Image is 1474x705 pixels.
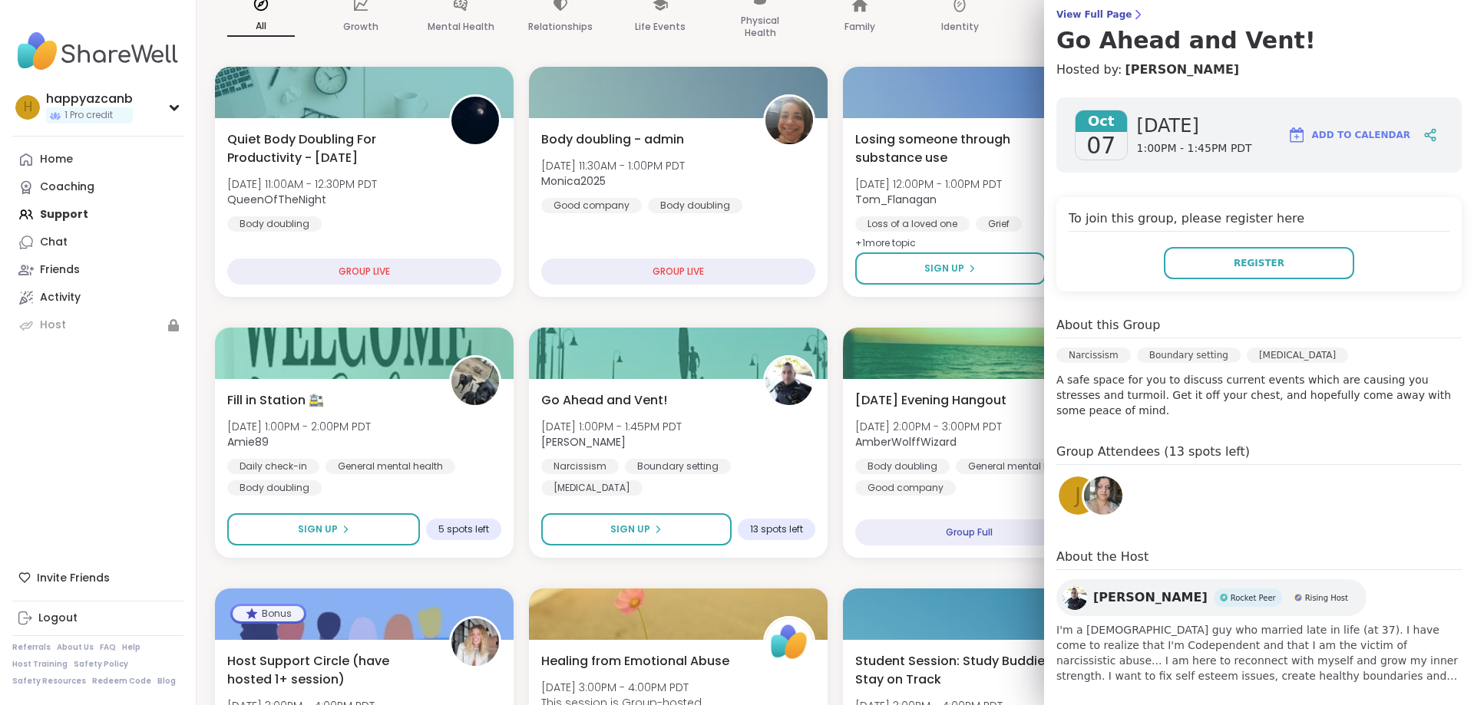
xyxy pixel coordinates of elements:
[635,18,686,36] p: Life Events
[528,18,593,36] p: Relationships
[40,262,80,278] div: Friends
[1056,8,1462,21] span: View Full Page
[451,618,499,666] img: amyvaninetti
[40,235,68,250] div: Chat
[855,519,1083,545] div: Group Full
[40,290,81,305] div: Activity
[1075,481,1081,511] span: j
[855,130,1060,167] span: Losing someone through substance use
[855,176,1002,192] span: [DATE] 12:00PM - 1:00PM PDT
[12,659,68,670] a: Host Training
[12,676,86,687] a: Safety Resources
[1084,476,1122,515] img: Emma87
[227,513,420,545] button: Sign Up
[1056,548,1462,570] h4: About the Host
[610,522,650,536] span: Sign Up
[1056,622,1462,684] span: I'm a [DEMOGRAPHIC_DATA] guy who married late in life (at 37). I have come to realize that I'm Co...
[855,419,1002,434] span: [DATE] 2:00PM - 3:00PM PDT
[122,642,140,653] a: Help
[40,180,94,195] div: Coaching
[765,97,813,144] img: Monica2025
[1056,8,1462,54] a: View Full PageGo Ahead and Vent!
[326,459,455,474] div: General mental health
[12,229,183,256] a: Chat
[541,419,682,434] span: [DATE] 1:00PM - 1:45PM PDT
[625,459,731,474] div: Boundary setting
[855,216,970,232] div: Loss of a loved one
[1086,132,1115,160] span: 07
[227,419,371,434] span: [DATE] 1:00PM - 2:00PM PDT
[438,523,489,535] span: 5 spots left
[1234,256,1284,270] span: Register
[1137,348,1241,363] div: Boundary setting
[1220,594,1228,601] img: Rocket Peer
[46,91,133,107] div: happyazcanb
[1137,141,1252,156] span: 1:00PM - 1:45PM PDT
[1125,61,1239,79] a: [PERSON_NAME]
[924,262,964,275] span: Sign Up
[227,176,377,192] span: [DATE] 11:00AM - 12:30PM PDT
[1056,443,1462,465] h4: Group Attendees (13 spots left)
[1093,588,1208,607] span: [PERSON_NAME]
[1069,209,1449,232] h4: To join this group, please register here
[1076,110,1127,132] span: Oct
[227,459,319,474] div: Daily check-in
[855,434,957,450] b: AmberWolffWizard
[92,676,151,687] a: Redeem Code
[541,130,684,149] span: Body doubling - admin
[976,216,1022,232] div: Grief
[227,192,326,207] b: QueenOfTheNight
[1294,594,1302,601] img: Rising Host
[227,391,324,410] span: Fill in Station 🚉
[541,173,606,189] b: Monica2025
[428,18,494,36] p: Mental Health
[451,357,499,405] img: Amie89
[227,434,269,450] b: Amie89
[541,652,729,670] span: Healing from Emotional Abuse
[1231,592,1276,604] span: Rocket Peer
[1056,474,1099,517] a: j
[855,459,950,474] div: Body doubling
[24,97,32,117] span: h
[40,318,66,333] div: Host
[100,642,116,653] a: FAQ
[12,25,183,78] img: ShareWell Nav Logo
[541,259,815,285] div: GROUP LIVE
[956,459,1086,474] div: General mental health
[12,173,183,201] a: Coaching
[1312,128,1410,142] span: Add to Calendar
[298,522,338,536] span: Sign Up
[765,357,813,405] img: Jorge_Z
[855,252,1046,285] button: Sign Up
[343,18,378,36] p: Growth
[227,480,322,496] div: Body doubling
[12,146,183,173] a: Home
[541,391,667,410] span: Go Ahead and Vent!
[451,97,499,144] img: QueenOfTheNight
[227,652,432,689] span: Host Support Circle (have hosted 1+ session)
[1056,316,1160,334] h4: About this Group
[1247,348,1348,363] div: [MEDICAL_DATA]
[941,18,979,36] p: Identity
[541,680,702,695] span: [DATE] 3:00PM - 4:00PM PDT
[1056,579,1367,616] a: Jorge_Z[PERSON_NAME]Rocket PeerRocket PeerRising HostRising Host
[12,605,183,632] a: Logout
[227,130,432,167] span: Quiet Body Doubling For Productivity - [DATE]
[1056,372,1462,418] p: A safe space for you to discuss current events which are causing you stresses and turmoil. Get it...
[1056,27,1462,54] h3: Go Ahead and Vent!
[38,611,78,626] div: Logout
[227,17,295,37] p: All
[157,676,176,687] a: Blog
[1137,114,1252,138] span: [DATE]
[64,109,113,122] span: 1 Pro credit
[1056,61,1462,79] h4: Hosted by:
[12,284,183,311] a: Activity
[12,564,183,591] div: Invite Friends
[1287,126,1306,144] img: ShareWell Logomark
[1164,247,1354,279] button: Register
[1056,348,1131,363] div: Narcissism
[541,434,626,450] b: [PERSON_NAME]
[12,642,51,653] a: Referrals
[227,259,501,285] div: GROUP LIVE
[227,216,322,232] div: Body doubling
